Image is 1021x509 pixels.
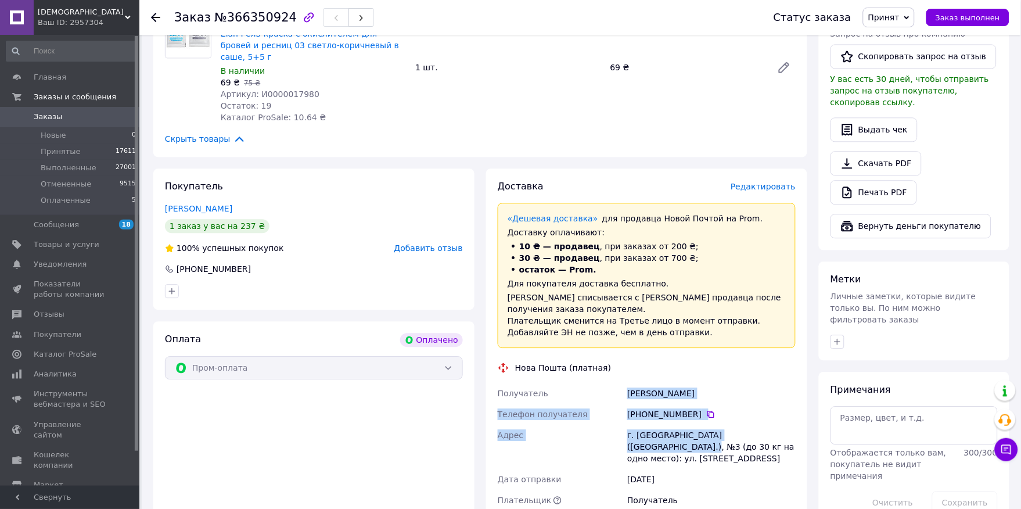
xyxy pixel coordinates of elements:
[119,220,134,230] span: 18
[508,278,786,289] div: Для покупателя доставка бесплатно.
[519,242,600,251] span: 10 ₴ — продавец
[731,182,796,191] span: Редактировать
[221,113,326,122] span: Каталог ProSale: 10.64 ₴
[831,448,947,481] span: Отображается только вам, покупатель не видит примечания
[116,146,136,157] span: 17611
[498,496,552,505] span: Плательщик
[34,220,79,230] span: Сообщения
[498,389,548,398] span: Получатель
[34,259,87,270] span: Уведомления
[120,179,136,189] span: 9515
[508,241,786,252] li: , при заказах от 200 ₴;
[165,219,269,233] div: 1 заказ у вас на 237 ₴
[831,180,917,205] a: Печать PDF
[132,195,136,206] span: 5
[34,389,107,410] span: Инструменты вебмастера и SEO
[221,101,272,110] span: Остаток: 19
[34,480,63,490] span: Маркет
[6,41,137,62] input: Поиск
[41,130,66,141] span: Новые
[34,279,107,300] span: Показатели работы компании
[964,448,998,457] span: 300 / 300
[498,181,544,192] span: Доставка
[772,56,796,79] a: Редактировать
[508,214,598,223] a: «Дешевая доставка»
[774,12,851,23] div: Статус заказа
[519,265,596,274] span: остаток — Prom.
[165,204,232,213] a: [PERSON_NAME]
[221,66,265,76] span: В наличии
[831,74,989,107] span: У вас есть 30 дней, чтобы отправить запрос на отзыв покупателю, скопировав ссылку.
[34,349,96,360] span: Каталог ProSale
[221,29,399,62] a: Elan Гель-краска с окислителем для бровей и ресниц 03 светло-коричневый в саше, 5+5 г
[174,10,211,24] span: Заказ
[627,408,796,420] div: [PHONE_NUMBER]
[34,92,116,102] span: Заказы и сообщения
[34,239,99,250] span: Товары и услуги
[175,263,252,275] div: [PHONE_NUMBER]
[116,163,136,173] span: 27001
[508,252,786,264] li: , при заказах от 700 ₴;
[498,475,562,484] span: Дата отправки
[38,17,139,28] div: Ваш ID: 2957304
[221,78,240,87] span: 69 ₴
[926,9,1009,26] button: Заказ выполнен
[34,329,81,340] span: Покупатели
[868,13,900,22] span: Принят
[38,7,125,17] span: Харизма
[34,450,107,471] span: Кошелек компании
[34,72,66,83] span: Главная
[214,10,297,24] span: №366350924
[936,13,1000,22] span: Заказ выполнен
[165,242,284,254] div: успешных покупок
[508,292,786,338] div: [PERSON_NAME] списывается с [PERSON_NAME] продавца после получения заказа покупателем. Плательщик...
[498,431,523,440] span: Адрес
[625,425,798,469] div: г. [GEOGRAPHIC_DATA] ([GEOGRAPHIC_DATA].), №3 (до 30 кг на одно место): ул. [STREET_ADDRESS]
[34,420,107,440] span: Управление сайтом
[34,369,77,379] span: Аналитика
[244,79,260,87] span: 75 ₴
[519,253,600,263] span: 30 ₴ — продавец
[512,362,614,374] div: Нова Пошта (платная)
[831,214,991,238] button: Вернуть деньги покупателю
[625,469,798,490] div: [DATE]
[831,274,861,285] span: Метки
[831,292,976,324] span: Личные заметки, которые видите только вы. По ним можно фильтровать заказы
[831,44,997,69] button: Скопировать запрос на отзыв
[41,179,91,189] span: Отмененные
[132,130,136,141] span: 0
[151,12,160,23] div: Вернуться назад
[508,213,786,224] div: для продавца Новой Почтой на Prom.
[165,181,223,192] span: Покупатель
[34,309,64,320] span: Отзывы
[34,112,62,122] span: Заказы
[831,384,891,395] span: Примечания
[177,243,200,253] span: 100%
[394,243,463,253] span: Добавить отзыв
[625,383,798,404] div: [PERSON_NAME]
[498,410,588,419] span: Телефон получателя
[41,195,91,206] span: Оплаченные
[41,163,96,173] span: Выполненные
[606,59,768,76] div: 69 ₴
[831,117,918,142] button: Выдать чек
[831,151,922,175] a: Скачать PDF
[508,227,786,238] div: Доставку оплачивают:
[995,438,1018,461] button: Чат с покупателем
[165,334,201,345] span: Оплата
[41,146,81,157] span: Принятые
[165,132,246,145] span: Скрыть товары
[831,29,966,38] span: Запрос на отзыв про компанию
[400,333,463,347] div: Оплачено
[221,89,319,99] span: Артикул: И0000017980
[411,59,605,76] div: 1 шт.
